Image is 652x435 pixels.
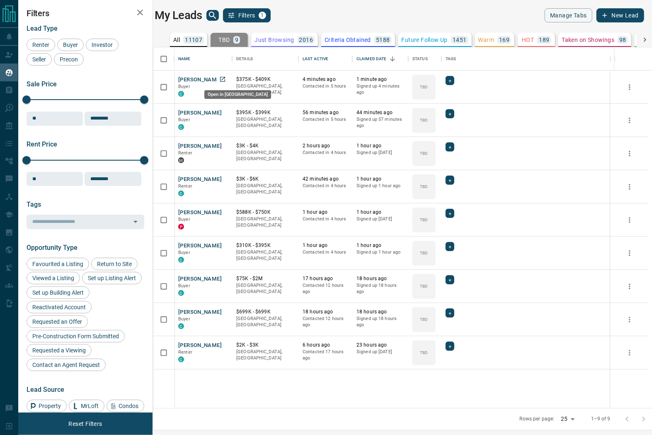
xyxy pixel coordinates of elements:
span: Renter [29,42,52,48]
h2: Filters [27,8,144,18]
button: more [623,81,636,93]
span: + [448,76,451,85]
span: Buyer [60,42,81,48]
div: Status [408,47,441,71]
button: more [623,313,636,326]
div: Viewed a Listing [27,272,80,284]
p: Signed up [DATE] [356,216,404,222]
p: 18 hours ago [356,275,404,282]
span: Precon [57,56,81,63]
p: Just Browsing [254,37,294,43]
p: Taken on Showings [562,37,614,43]
span: Return to Site [94,261,135,267]
p: [GEOGRAPHIC_DATA], [GEOGRAPHIC_DATA] [236,149,294,162]
p: 1 minute ago [356,76,404,83]
button: [PERSON_NAME] [178,242,222,250]
p: 1 hour ago [356,209,404,216]
p: TBD [420,117,428,123]
p: $75K - $2M [236,275,294,282]
p: Warm [478,37,494,43]
p: [GEOGRAPHIC_DATA], [GEOGRAPHIC_DATA] [236,116,294,129]
div: + [446,342,454,351]
p: [GEOGRAPHIC_DATA], [GEOGRAPHIC_DATA] [236,216,294,229]
span: Reactivated Account [29,304,89,310]
h1: My Leads [155,9,202,22]
div: Investor [86,39,119,51]
p: Contacted in 4 hours [303,249,348,256]
div: + [446,76,454,85]
div: condos.ca [178,323,184,329]
div: Details [236,47,253,71]
p: Contacted in 5 hours [303,116,348,123]
button: search button [206,10,219,21]
span: Sale Price [27,80,57,88]
button: [PERSON_NAME] [178,209,222,217]
span: + [448,110,451,118]
span: Lead Source [27,386,64,393]
p: HOT [522,37,534,43]
p: 1 hour ago [356,242,404,249]
span: Renter [178,349,192,355]
p: [GEOGRAPHIC_DATA], [GEOGRAPHIC_DATA] [236,83,294,96]
div: Requested a Viewing [27,344,92,357]
p: Contacted in 5 hours [303,83,348,90]
p: 56 minutes ago [303,109,348,116]
p: Signed up [DATE] [356,149,404,156]
div: Pre-Construction Form Submitted [27,330,125,342]
div: Contact an Agent Request [27,359,106,371]
div: Name [174,47,232,71]
p: Signed up 1 hour ago [356,249,404,256]
span: Favourited a Listing [29,261,86,267]
span: Lead Type [27,24,58,32]
button: more [623,214,636,226]
div: Buyer [57,39,84,51]
p: 18 hours ago [303,308,348,315]
a: Open in New Tab [217,74,228,85]
span: + [448,209,451,217]
div: Last Active [298,47,352,71]
p: Contacted 12 hours ago [303,315,348,328]
div: Seller [27,53,52,66]
div: Property [27,400,67,412]
p: Future Follow Up [402,37,448,43]
span: Seller [29,56,49,63]
div: Renter [27,39,55,51]
span: Buyer [178,84,190,89]
div: condos.ca [178,124,184,130]
div: 25 [558,413,578,425]
span: Buyer [178,250,190,255]
button: more [623,247,636,259]
div: Requested an Offer [27,315,88,328]
p: [GEOGRAPHIC_DATA], [GEOGRAPHIC_DATA] [236,249,294,262]
span: Requested an Offer [29,318,85,325]
p: 11107 [185,37,202,43]
button: [PERSON_NAME] [178,76,222,84]
p: Contacted in 4 hours [303,183,348,189]
div: Set up Building Alert [27,286,90,299]
p: Contacted 17 hours ago [303,349,348,362]
p: 1 hour ago [303,209,348,216]
span: Opportunity Type [27,244,78,252]
span: Tags [27,200,41,208]
div: mrloft.ca [178,157,184,163]
button: more [623,347,636,359]
div: MrLoft [69,400,104,412]
div: + [446,109,454,118]
span: + [448,143,451,151]
p: 17 hours ago [303,275,348,282]
button: [PERSON_NAME] [178,275,222,283]
span: + [448,342,451,350]
p: 1 hour ago [303,242,348,249]
span: Investor [89,42,116,48]
p: $699K - $699K [236,308,294,315]
div: + [446,176,454,185]
p: TBD [420,217,428,223]
p: Signed up [DATE] [356,349,404,355]
span: Property [36,403,64,409]
p: $395K - $399K [236,109,294,116]
p: TBD [420,316,428,323]
p: [GEOGRAPHIC_DATA], [GEOGRAPHIC_DATA] [236,282,294,295]
div: + [446,308,454,318]
button: [PERSON_NAME] [178,176,222,183]
p: $3K - $6K [236,176,294,183]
